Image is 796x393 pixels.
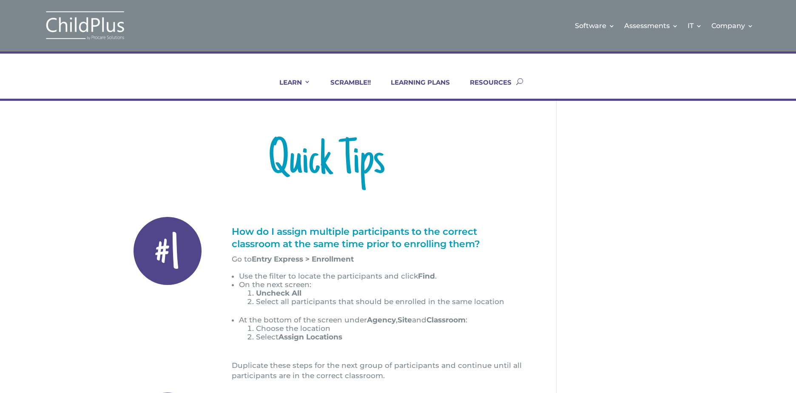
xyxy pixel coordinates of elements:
h1: How do I assign multiple participants to the correct classroom at the same time prior to enrollin... [232,226,527,254]
strong: Agency [367,316,396,324]
h1: Quick Tips [126,137,526,192]
strong: Entry Express > Enrollment [252,255,354,263]
a: SCRAMBLE!! [320,78,371,99]
li: Use the filter to locate the participants and click . [239,272,527,280]
li: Select [256,333,527,341]
li: At the bottom of the screen under , and : [239,316,527,351]
a: RESOURCES [459,78,512,99]
a: IT [688,9,702,43]
li: Select all participants that should be enrolled in the same location [256,297,527,306]
strong: Find [418,272,435,280]
strong: Classroom [426,316,466,324]
a: Company [711,9,753,43]
a: LEARN [269,78,310,99]
strong: Uncheck All [256,289,301,297]
a: Assessments [624,9,678,43]
li: On the next screen: [239,280,527,316]
a: Software [575,9,615,43]
p: Duplicate these steps for the next group of participants and continue until all participants are ... [232,361,527,381]
li: Choose the location [256,324,527,333]
strong: Assign Locations [279,333,342,341]
div: #1 [134,217,202,285]
p: Go to [232,254,527,272]
strong: Site [398,316,412,324]
a: LEARNING PLANS [380,78,450,99]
